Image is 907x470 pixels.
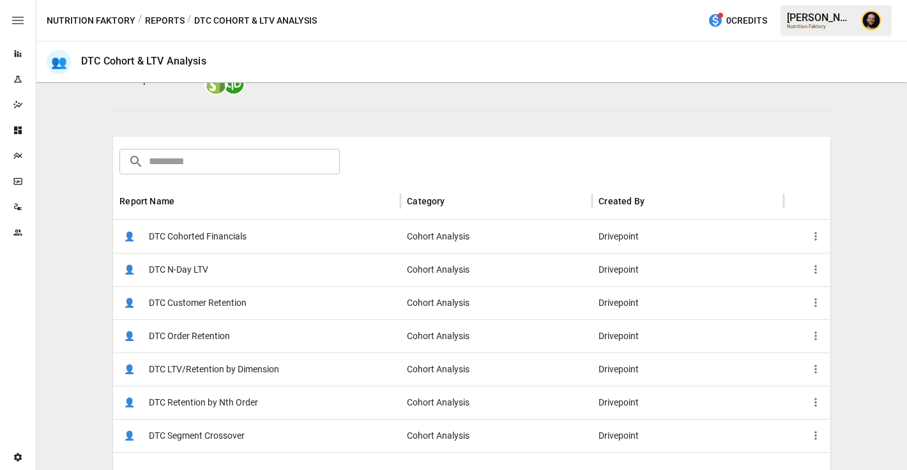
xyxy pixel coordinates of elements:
div: Cohort Analysis [400,253,592,286]
div: Created By [598,196,644,206]
div: Drivepoint [592,253,784,286]
span: DTC Customer Retention [149,287,247,319]
div: Cohort Analysis [400,419,592,452]
img: quickbooks [224,73,244,94]
span: DTC LTV/Retention by Dimension [149,353,279,386]
button: Sort [176,192,194,210]
span: 👤 [119,393,139,412]
span: 👤 [119,360,139,379]
span: 👤 [119,227,139,246]
button: Sort [446,192,464,210]
span: 👤 [119,260,139,279]
span: 👤 [119,426,139,445]
div: DTC Cohort & LTV Analysis [81,55,206,67]
div: Drivepoint [592,386,784,419]
span: DTC Retention by Nth Order [149,386,258,419]
div: / [187,13,192,29]
div: Drivepoint [592,286,784,319]
div: 👥 [47,50,71,74]
span: 👤 [119,293,139,312]
div: Drivepoint [592,319,784,352]
span: 0 Credits [726,13,767,29]
div: Nutrition Faktory [787,24,853,29]
div: Cohort Analysis [400,386,592,419]
img: shopify [206,73,226,94]
div: [PERSON_NAME] [787,11,853,24]
button: Nutrition Faktory [47,13,135,29]
div: Report Name [119,196,174,206]
img: Ciaran Nugent [861,10,881,31]
span: DTC Cohorted Financials [149,220,247,253]
button: Ciaran Nugent [853,3,889,38]
button: Sort [646,192,664,210]
span: DTC Order Retention [149,320,230,352]
div: / [138,13,142,29]
span: DTC N-Day LTV [149,254,208,286]
button: Reports [145,13,185,29]
div: Cohort Analysis [400,319,592,352]
div: Cohort Analysis [400,286,592,319]
div: Drivepoint [592,220,784,253]
span: 👤 [119,326,139,345]
button: 0Credits [703,9,772,33]
div: Drivepoint [592,419,784,452]
div: Category [407,196,445,206]
div: Cohort Analysis [400,352,592,386]
span: DTC Segment Crossover [149,420,245,452]
div: Cohort Analysis [400,220,592,253]
div: Drivepoint [592,352,784,386]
